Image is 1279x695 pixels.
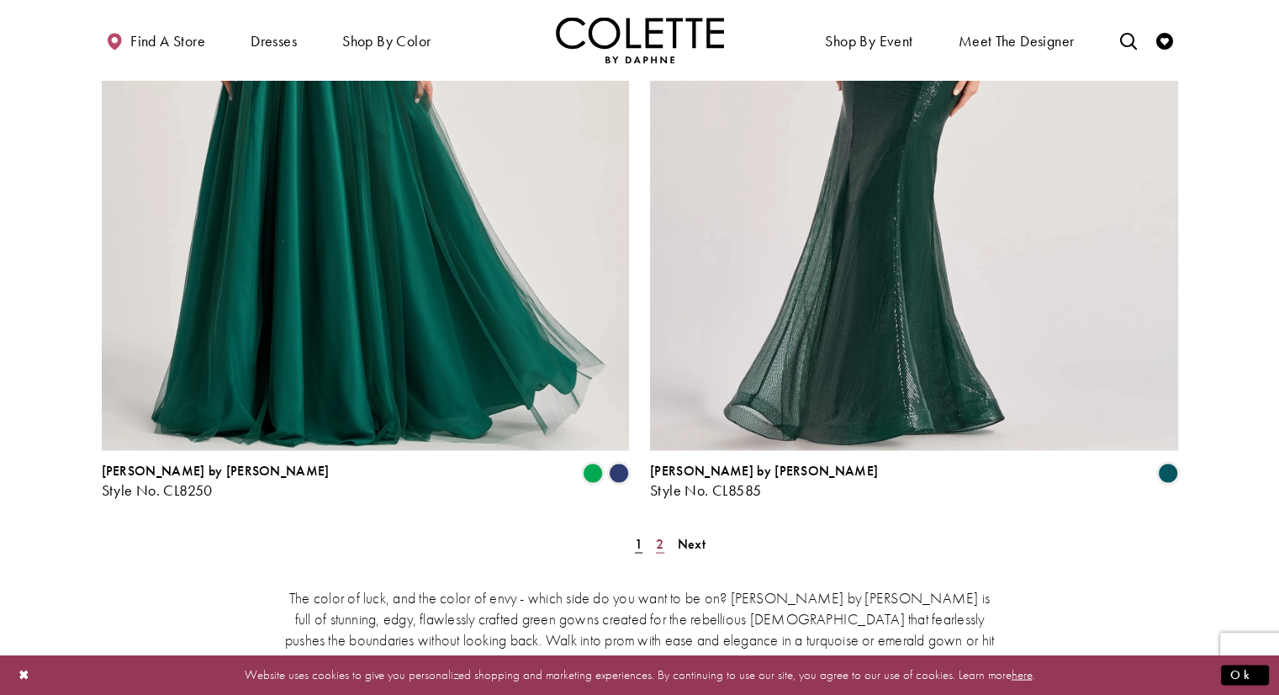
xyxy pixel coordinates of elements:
[635,534,642,552] span: 1
[102,480,213,499] span: Style No. CL8250
[556,17,724,63] a: Visit Home Page
[338,17,435,63] span: Shop by color
[10,661,39,690] button: Close Dialog
[1152,17,1177,63] a: Check Wishlist
[1221,665,1269,686] button: Submit Dialog
[1012,666,1033,683] a: here
[121,664,1158,687] p: Website uses cookies to give you personalized shopping and marketing experiences. By continuing t...
[650,461,878,479] span: [PERSON_NAME] by [PERSON_NAME]
[954,17,1079,63] a: Meet the designer
[556,17,724,63] img: Colette by Daphne
[342,33,431,50] span: Shop by color
[283,586,997,692] p: The color of luck, and the color of envy - which side do you want to be on? [PERSON_NAME] by [PER...
[1115,17,1140,63] a: Toggle search
[959,33,1075,50] span: Meet the designer
[825,33,912,50] span: Shop By Event
[130,33,205,50] span: Find a store
[609,463,629,483] i: Navy Blue
[102,461,330,479] span: [PERSON_NAME] by [PERSON_NAME]
[246,17,301,63] span: Dresses
[651,531,669,555] a: Page 2
[650,463,878,498] div: Colette by Daphne Style No. CL8585
[673,531,711,555] a: Next Page
[251,33,297,50] span: Dresses
[678,534,706,552] span: Next
[821,17,917,63] span: Shop By Event
[102,17,209,63] a: Find a store
[583,463,603,483] i: Emerald
[1158,463,1178,483] i: Spruce
[650,480,761,499] span: Style No. CL8585
[102,463,330,498] div: Colette by Daphne Style No. CL8250
[630,531,647,555] span: Current Page
[656,534,663,552] span: 2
